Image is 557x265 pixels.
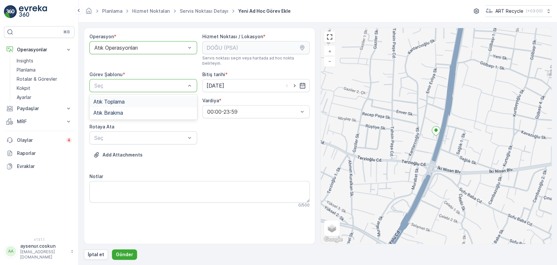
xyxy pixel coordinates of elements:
a: Rotalar & Görevler [14,75,74,84]
a: Ana Sayfa [85,10,92,15]
button: Gönder [112,249,137,260]
span: v 1.51.1 [4,238,74,241]
p: Raporlar [17,150,72,157]
p: Ayarlar [17,94,31,101]
label: Operasyon [89,34,114,39]
p: 0 / 500 [298,203,310,208]
a: Yakınlaştır [325,46,334,56]
a: Kokpit [14,84,74,93]
button: İptal et [84,249,108,260]
p: Rotalar & Görevler [17,76,57,82]
p: İptal et [88,251,104,258]
button: ART Recycle(+03:00) [486,5,552,17]
button: MRF [4,115,74,128]
img: image_23.png [486,8,493,15]
p: Kokpit [17,85,30,91]
a: Planlama [102,8,122,14]
a: Insights [14,56,74,65]
p: Seç [94,82,186,90]
div: AA [6,246,16,257]
input: DOĞU (PSA) [202,41,310,54]
button: AAaysenur.coskun[EMAIL_ADDRESS][DOMAIN_NAME] [4,243,74,260]
button: Dosya Yükle [89,150,147,160]
p: Olaylar [17,137,62,143]
button: Paydaşlar [4,102,74,115]
button: Operasyonlar [4,43,74,56]
a: Uzaklaştır [325,56,334,66]
a: Ayarlar [14,93,74,102]
span: Servis noktası seçin veya haritada ad hoc nokta belirleyin. [202,56,310,66]
label: Hizmet Noktası / Lokasyon [202,34,263,39]
label: Görev Şablonu [89,72,123,77]
a: View Fullscreen [325,32,334,42]
p: 4 [68,138,70,143]
a: Servis Noktası Detayı [180,8,228,14]
p: MRF [17,118,61,125]
label: Rotaya Ata [89,124,114,129]
label: Bitiş tarihi [202,72,225,77]
label: Notlar [89,174,103,179]
p: Operasyonlar [17,46,61,53]
label: Vardiya [202,98,219,103]
p: aysenur.coskun [20,243,67,249]
a: Planlama [14,65,74,75]
p: ⌘B [63,29,70,35]
a: Olaylar4 [4,134,74,147]
span: + [328,48,331,54]
a: Evraklar [4,160,74,173]
p: Insights [17,58,33,64]
p: ( +03:00 ) [526,8,543,14]
input: dd/mm/yyyy [202,79,310,92]
img: Google [322,235,344,244]
img: logo_light-DOdMpM7g.png [19,5,47,18]
p: Add Attachments [102,152,143,158]
a: Layers [325,221,339,235]
p: Planlama [17,67,36,73]
img: logo [4,5,17,18]
span: Yeni Ad Hoc Görev Ekle [237,8,292,14]
span: Atık Toplama [93,99,125,105]
a: Bu bölgeyi Google Haritalar'da açın (yeni pencerede açılır) [322,235,344,244]
a: Hizmet Noktaları [132,8,170,14]
p: [EMAIL_ADDRESS][DOMAIN_NAME] [20,249,67,260]
p: Paydaşlar [17,105,61,112]
a: Raporlar [4,147,74,160]
span: Atık Bırakma [93,110,123,116]
p: Gönder [116,251,133,258]
p: ART Recycle [495,8,523,14]
span: − [328,58,332,64]
p: Seç [94,134,186,142]
p: Evraklar [17,163,72,170]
